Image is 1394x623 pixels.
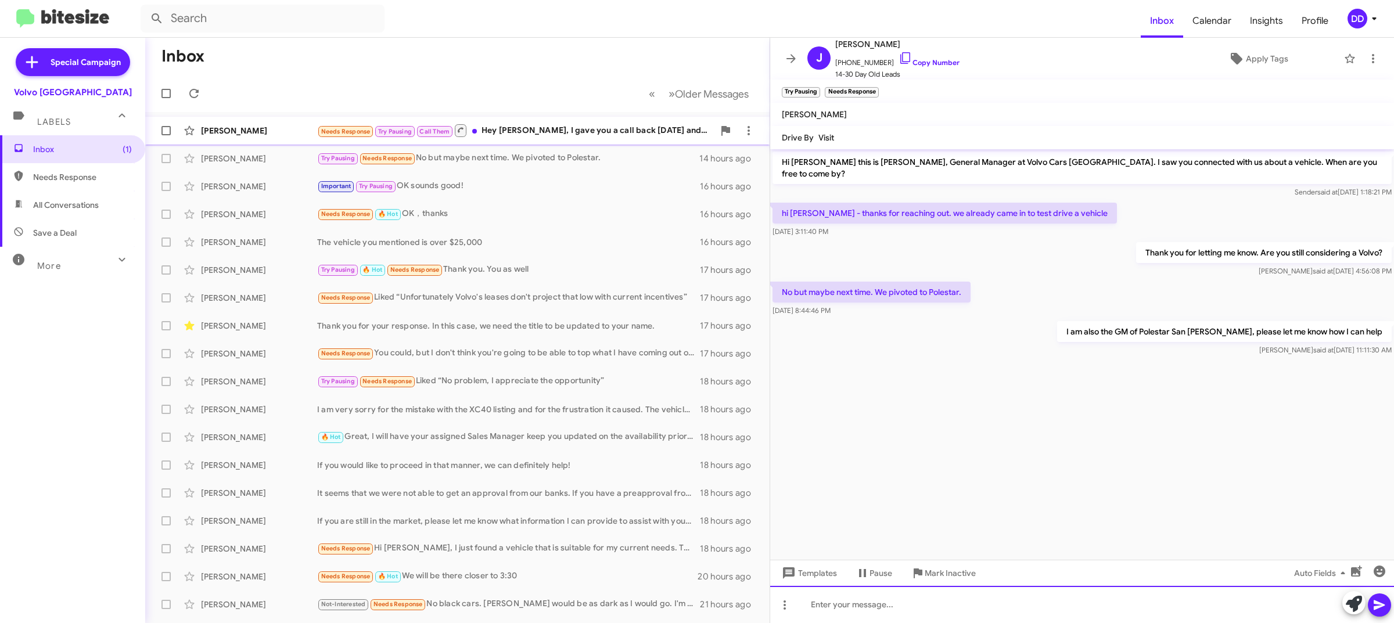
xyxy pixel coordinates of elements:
span: Save a Deal [33,227,77,239]
span: [PERSON_NAME] [782,109,847,120]
button: Pause [846,563,901,584]
div: 18 hours ago [700,515,760,527]
div: [PERSON_NAME] [201,348,317,359]
span: Call Them [419,128,450,135]
div: We will be there closer to 3:30 [317,570,698,583]
span: Pause [870,563,892,584]
span: Apply Tags [1246,48,1288,69]
span: Needs Response [390,266,440,273]
span: 🔥 Hot [362,266,382,273]
div: You could, but I don't think you're going to be able to top what I have coming out of [GEOGRAPHIC... [317,347,700,360]
span: Older Messages [675,88,749,100]
p: Hi [PERSON_NAME] this is [PERSON_NAME], General Manager at Volvo Cars [GEOGRAPHIC_DATA]. I saw yo... [773,152,1392,184]
div: [PERSON_NAME] [201,320,317,332]
div: [PERSON_NAME] [201,125,317,136]
span: 🔥 Hot [378,210,398,218]
div: [PERSON_NAME] [201,599,317,610]
div: [PERSON_NAME] [201,208,317,220]
span: said at [1317,188,1338,196]
div: No black cars. [PERSON_NAME] would be as dark as I would go. I'm really not in the market. [317,597,700,611]
div: Hi [PERSON_NAME], I just found a vehicle that is suitable for my current needs. Thank you so much... [317,542,700,555]
div: I am very sorry for the mistake with the XC40 listing and for the frustration it caused. The vehi... [317,404,700,415]
div: Volvo [GEOGRAPHIC_DATA] [14,87,132,98]
span: « [649,87,655,101]
a: Profile [1292,4,1338,38]
span: [PERSON_NAME] [DATE] 11:11:30 AM [1259,345,1392,354]
button: Next [662,82,756,106]
h1: Inbox [161,47,204,66]
span: All Conversations [33,199,99,211]
div: 16 hours ago [700,236,760,248]
a: Calendar [1183,4,1241,38]
span: Needs Response [33,171,132,183]
span: Auto Fields [1294,563,1350,584]
span: Try Pausing [359,182,393,190]
span: 14-30 Day Old Leads [835,69,960,80]
span: Drive By [782,132,814,143]
div: Liked “Unfortunately Volvo's leases don't project that low with current incentives” [317,291,700,304]
span: Needs Response [321,128,371,135]
span: Try Pausing [321,154,355,162]
span: Sender [DATE] 1:18:21 PM [1295,188,1392,196]
div: If you are still in the market, please let me know what information I can provide to assist with ... [317,515,700,527]
div: [PERSON_NAME] [201,459,317,471]
div: 17 hours ago [700,292,760,304]
div: [PERSON_NAME] [201,431,317,443]
span: 🔥 Hot [378,572,398,580]
span: Labels [37,117,71,127]
span: J [816,49,822,67]
div: 17 hours ago [700,264,760,276]
div: OK sounds good! [317,179,700,193]
span: Inbox [33,143,132,155]
div: It seems that we were not able to get an approval from our banks. If you have a preapproval from ... [317,487,700,499]
div: Hey [PERSON_NAME], I gave you a call back [DATE] and you were gone. If you wanna give me a call. [317,123,714,138]
span: 🔥 Hot [321,433,341,441]
div: 18 hours ago [700,487,760,499]
div: 14 hours ago [699,153,760,164]
input: Search [141,5,385,33]
p: Thank you for letting me know. Are you still considering a Volvo? [1136,242,1392,263]
span: Needs Response [321,294,371,301]
button: Previous [642,82,662,106]
div: [PERSON_NAME] [201,487,317,499]
a: Inbox [1141,4,1183,38]
p: hi [PERSON_NAME] - thanks for reaching out. we already came in to test drive a vehicle [773,203,1117,224]
span: Templates [779,563,837,584]
div: 20 hours ago [698,571,760,582]
span: [PERSON_NAME] [DATE] 4:56:08 PM [1259,267,1392,275]
div: Liked “No problem, I appreciate the opportunity” [317,374,700,388]
div: 17 hours ago [700,320,760,332]
div: [PERSON_NAME] [201,236,317,248]
small: Try Pausing [782,87,820,98]
span: Needs Response [362,154,412,162]
span: Special Campaign [51,56,121,68]
div: [PERSON_NAME] [201,292,317,304]
div: 16 hours ago [700,208,760,220]
span: [PERSON_NAME] [835,37,960,51]
span: Needs Response [321,545,371,552]
div: [PERSON_NAME] [201,181,317,192]
div: 17 hours ago [700,348,760,359]
div: 18 hours ago [700,376,760,387]
div: OK，thanks [317,207,700,221]
p: I am also the GM of Polestar San [PERSON_NAME], please let me know how I can help [1057,321,1392,342]
span: Visit [818,132,834,143]
span: Needs Response [362,377,412,385]
span: said at [1313,267,1333,275]
span: Needs Response [321,572,371,580]
span: (1) [123,143,132,155]
span: Important [321,182,351,190]
div: [PERSON_NAME] [201,543,317,554]
div: If you would like to proceed in that manner, we can definitely help! [317,459,700,471]
div: [PERSON_NAME] [201,515,317,527]
span: Not-Interested [321,600,366,608]
span: [PHONE_NUMBER] [835,51,960,69]
div: [PERSON_NAME] [201,153,317,164]
div: [PERSON_NAME] [201,404,317,415]
div: [PERSON_NAME] [201,264,317,276]
a: Copy Number [899,58,960,67]
button: Mark Inactive [901,563,985,584]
